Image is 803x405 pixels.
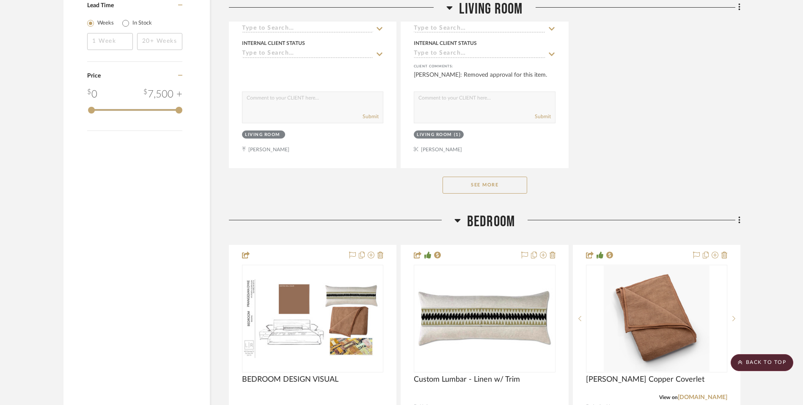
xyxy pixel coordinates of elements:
[242,39,305,47] div: Internal Client Status
[137,33,183,50] input: 20+ Weeks
[414,375,520,384] span: Custom Lumbar - Linen w/ Trim
[87,87,97,102] div: 0
[87,3,114,8] span: Lead Time
[132,19,152,28] label: In Stock
[678,394,727,400] a: [DOMAIN_NAME]
[454,132,461,138] div: (1)
[242,25,373,33] input: Type to Search…
[417,132,452,138] div: Living Room
[415,286,554,352] img: Custom Lumbar - Linen w/ Trim
[586,375,704,384] span: [PERSON_NAME] Copper Coverlet
[467,213,515,231] span: Bedroom
[87,73,101,79] span: Price
[414,71,555,88] div: [PERSON_NAME]: Removed approval for this item.
[731,354,793,371] scroll-to-top-button: BACK TO TOP
[243,279,382,358] img: BEDROOM DESIGN VISUAL
[242,50,373,58] input: Type to Search…
[87,33,133,50] input: 1 Week
[414,39,477,47] div: Internal Client Status
[143,87,182,102] div: 7,500 +
[604,266,709,372] img: Basey Copper Coverlet
[242,375,338,384] span: BEDROOM DESIGN VISUAL
[443,177,527,194] button: See More
[659,395,678,400] span: View on
[97,19,114,28] label: Weeks
[363,113,379,120] button: Submit
[245,132,280,138] div: Living Room
[414,25,545,33] input: Type to Search…
[414,50,545,58] input: Type to Search…
[535,113,551,120] button: Submit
